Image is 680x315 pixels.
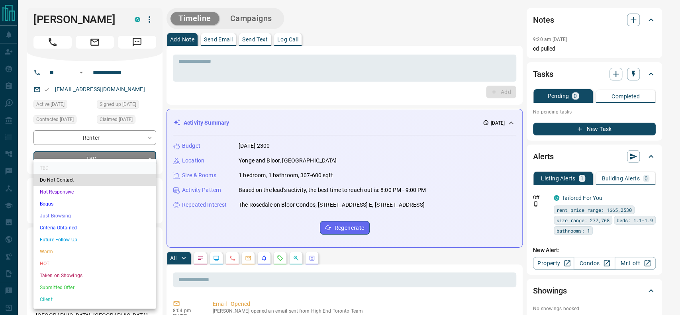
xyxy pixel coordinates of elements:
li: Just Browsing [33,210,156,222]
li: Submitted Offer [33,282,156,293]
li: Criteria Obtained [33,222,156,234]
li: HOT [33,258,156,270]
li: Future Follow Up [33,234,156,246]
li: Warm [33,246,156,258]
li: Not Responsive [33,186,156,198]
li: Bogus [33,198,156,210]
li: Taken on Showings [33,270,156,282]
li: Client [33,293,156,305]
li: Do Not Contact [33,174,156,186]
